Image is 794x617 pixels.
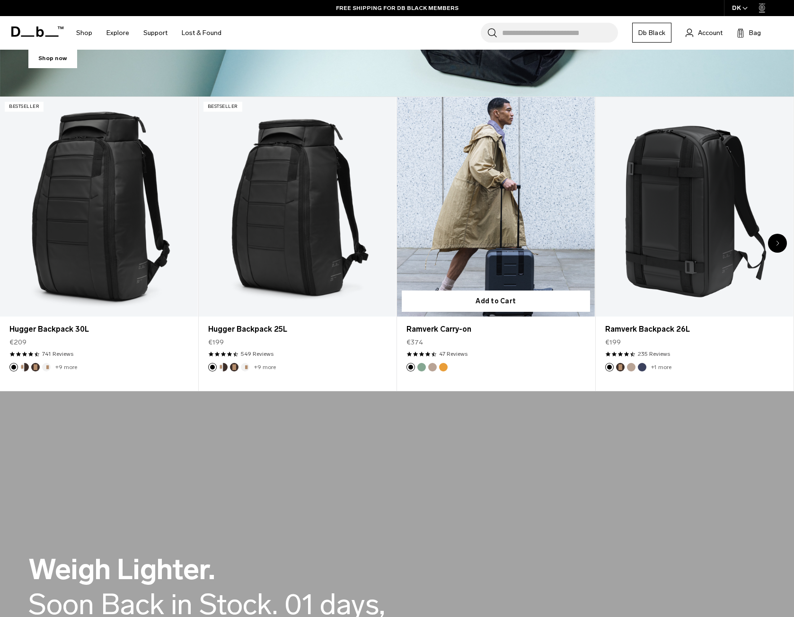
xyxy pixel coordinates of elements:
button: Fogbow Beige [428,363,437,371]
a: +9 more [254,364,276,370]
a: Lost & Found [182,16,221,50]
button: Espresso [616,363,625,371]
a: FREE SHIPPING FOR DB BLACK MEMBERS [336,4,459,12]
button: Green Ray [417,363,426,371]
p: Bestseller [5,102,44,112]
button: Oatmilk [241,363,249,371]
button: Fogbow Beige [627,363,635,371]
a: +1 more [651,364,671,370]
a: Explore [106,16,129,50]
h2: Weigh Lighter. [28,555,454,584]
button: Bag [737,27,761,38]
a: +9 more [55,364,77,370]
button: Cappuccino [219,363,228,371]
button: Cappuccino [20,363,29,371]
a: 549 reviews [241,350,273,358]
span: €374 [406,337,423,347]
a: 47 reviews [439,350,468,358]
a: Hugger Backpack 25L [208,324,387,335]
a: Hugger Backpack 30L [9,324,188,335]
button: Black Out [208,363,217,371]
a: 235 reviews [638,350,670,358]
button: Add to Cart [402,291,590,312]
nav: Main Navigation [69,16,229,50]
a: Hugger Backpack 25L [199,97,397,317]
button: Black Out [9,363,18,371]
div: 2 / 20 [199,97,397,391]
button: Black Out [605,363,614,371]
span: €199 [208,337,224,347]
div: Next slide [768,234,787,253]
button: Espresso [230,363,238,371]
a: Ramverk Backpack 26L [596,97,794,317]
a: Ramverk Carry-on [406,324,585,335]
a: Account [686,27,723,38]
button: Parhelion Orange [439,363,448,371]
a: Ramverk Carry-on [397,97,595,317]
a: Shop [76,16,92,50]
a: Shop now [28,48,77,68]
button: Oatmilk [42,363,51,371]
button: Blue Hour [638,363,646,371]
p: Bestseller [203,102,242,112]
a: Ramverk Backpack 26L [605,324,784,335]
a: Support [143,16,168,50]
span: Bag [749,28,761,38]
a: Db Black [632,23,671,43]
button: Espresso [31,363,40,371]
a: 741 reviews [42,350,73,358]
button: Black Out [406,363,415,371]
div: 3 / 20 [397,97,596,391]
span: €209 [9,337,26,347]
span: Account [698,28,723,38]
span: €199 [605,337,621,347]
